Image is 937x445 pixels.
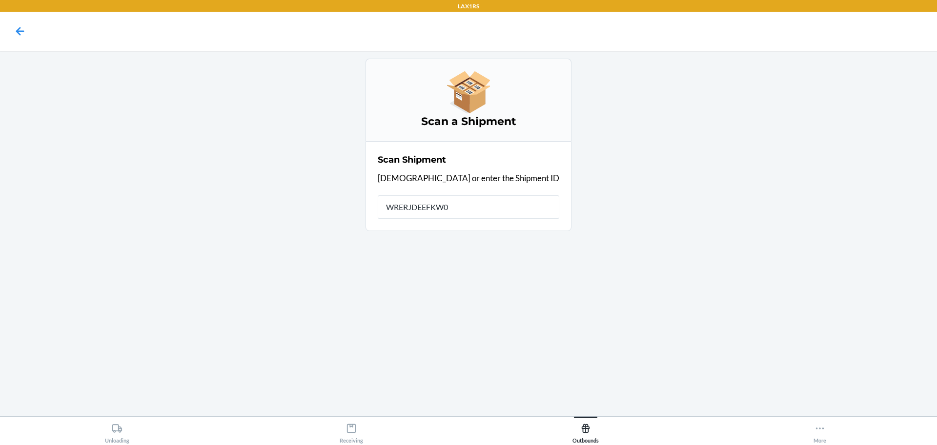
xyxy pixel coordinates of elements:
button: Receiving [234,417,468,444]
button: Outbounds [468,417,703,444]
input: Shipment ID [378,195,559,219]
p: LAX1RS [458,2,479,11]
p: [DEMOGRAPHIC_DATA] or enter the Shipment ID [378,172,559,185]
div: More [814,419,826,444]
div: Unloading [105,419,129,444]
button: More [703,417,937,444]
div: Receiving [340,419,363,444]
h2: Scan Shipment [378,153,446,166]
div: Outbounds [572,419,599,444]
h3: Scan a Shipment [378,114,559,129]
